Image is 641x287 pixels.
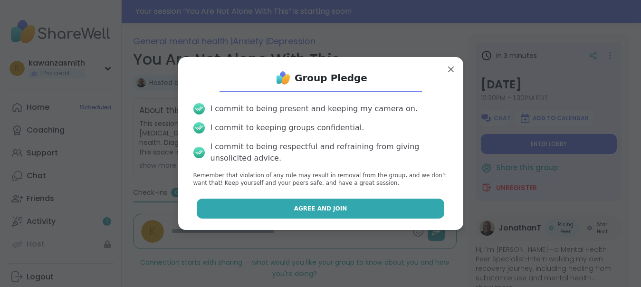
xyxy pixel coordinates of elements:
h1: Group Pledge [295,71,367,85]
div: I commit to being present and keeping my camera on. [210,103,418,115]
p: Remember that violation of any rule may result in removal from the group, and we don’t want that!... [193,172,448,188]
span: Agree and Join [294,204,347,213]
div: I commit to being respectful and refraining from giving unsolicited advice. [210,141,448,164]
button: Agree and Join [197,199,444,219]
div: I commit to keeping groups confidential. [210,122,364,134]
img: ShareWell Logo [274,68,293,87]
